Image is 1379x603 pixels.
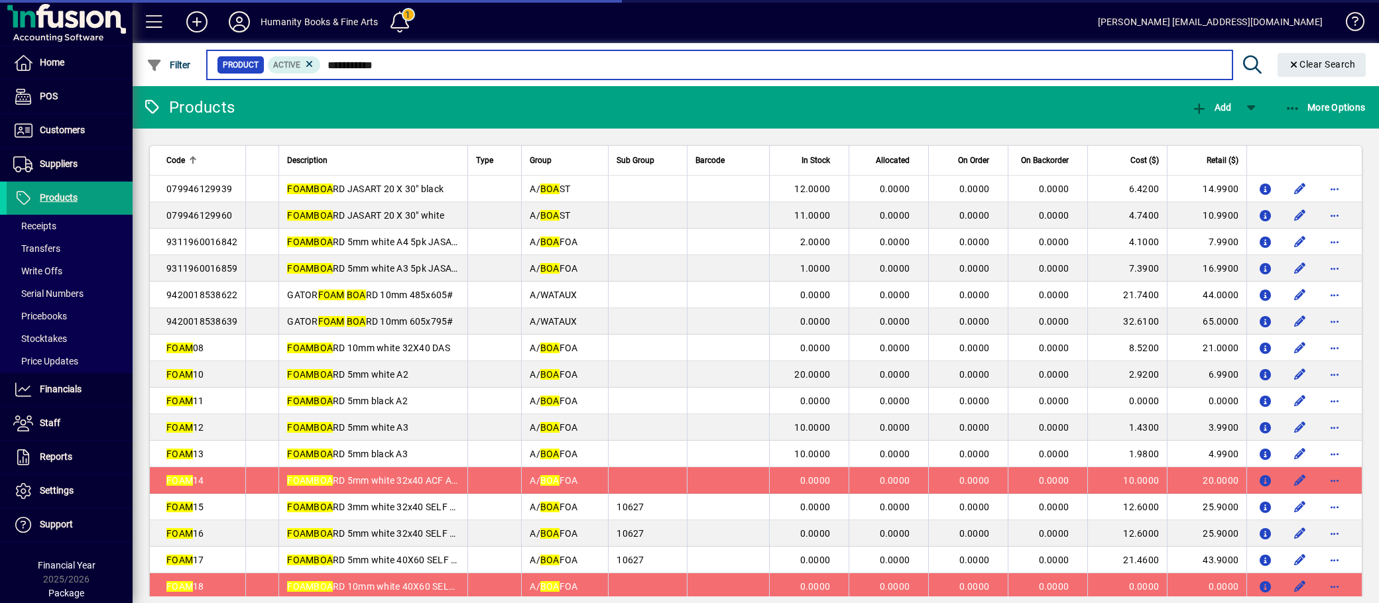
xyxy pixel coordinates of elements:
span: 0.0000 [959,210,990,221]
span: 0.0000 [1039,184,1069,194]
em: BOA [540,449,560,459]
span: 079946129960 [166,210,232,221]
span: 0.0000 [959,502,990,512]
em: BOA [540,528,560,539]
span: Retail ($) [1207,153,1238,168]
span: 16 [166,528,204,539]
button: Add [176,10,218,34]
span: 0.0000 [880,475,910,486]
em: BOA [347,316,366,327]
span: 11.0000 [794,210,830,221]
button: More options [1324,496,1345,518]
a: Serial Numbers [7,282,133,305]
span: RD 5mm white 32x40 SELF ADHESIVE [287,528,494,539]
td: 1.9800 [1087,441,1167,467]
span: 0.0000 [959,369,990,380]
span: Add [1191,102,1231,113]
td: 1.4300 [1087,414,1167,441]
span: 0.0000 [1039,369,1069,380]
td: 21.0000 [1167,335,1246,361]
a: Support [7,508,133,541]
span: 13 [166,449,204,459]
em: FOAM [287,555,314,565]
button: Edit [1289,549,1311,571]
em: BOA [314,184,333,194]
span: Staff [40,417,60,428]
span: POS [40,91,58,101]
em: FOAM [287,396,314,406]
button: Edit [1289,231,1311,252]
em: BOA [540,422,560,433]
button: More options [1324,258,1345,279]
div: Code [166,153,237,168]
span: A/ FOA [530,502,577,512]
span: 20.0000 [794,369,830,380]
span: 1.0000 [800,263,831,274]
a: Staff [7,407,133,440]
span: 14 [166,475,204,486]
button: More Options [1282,95,1369,119]
span: Sub Group [617,153,654,168]
button: Edit [1289,390,1311,411]
span: 0.0000 [959,475,990,486]
td: 0.0000 [1167,388,1246,414]
em: BOA [314,475,333,486]
a: Reports [7,441,133,474]
em: FOAM [166,449,193,459]
span: A/WATAUX [530,290,577,300]
button: More options [1324,549,1345,571]
span: Clear Search [1288,59,1356,70]
span: Financials [40,384,82,394]
div: On Backorder [1016,153,1081,168]
em: FOAM [166,475,193,486]
span: Pricebooks [13,311,67,321]
span: 0.0000 [1039,263,1069,274]
span: A/ FOA [530,343,577,353]
td: 21.4600 [1087,547,1167,573]
button: Edit [1289,337,1311,358]
span: 0.0000 [800,502,831,512]
span: 9420018538639 [166,316,237,327]
span: 18 [166,581,204,592]
button: More options [1324,470,1345,491]
span: 10.0000 [794,449,830,459]
span: 0.0000 [1039,422,1069,433]
span: Home [40,57,64,68]
span: RD 10mm white 32X40 DAS [287,343,450,353]
span: A/ FOA [530,475,577,486]
span: 0.0000 [800,528,831,539]
td: 25.9000 [1167,520,1246,547]
span: RD 5mm black A3 [287,449,408,459]
span: 0.0000 [880,316,910,327]
span: A/ FOA [530,555,577,565]
em: FOAM [166,343,193,353]
td: 0.0000 [1167,573,1246,600]
span: Barcode [695,153,725,168]
span: 0.0000 [1039,316,1069,327]
mat-chip: Activation Status: Active [268,56,321,74]
span: 10627 [617,528,644,539]
td: 14.9900 [1167,176,1246,202]
span: 0.0000 [880,290,910,300]
span: 0.0000 [1039,290,1069,300]
span: RD 5mm white A2 [287,369,408,380]
span: 0.0000 [800,290,831,300]
a: Receipts [7,215,133,237]
span: 08 [166,343,204,353]
span: 0.0000 [880,449,910,459]
span: RD 3mm white 32x40 SELF ADHESIVE [287,502,494,512]
td: 43.9000 [1167,547,1246,573]
span: Description [287,153,328,168]
span: 0.0000 [959,396,990,406]
em: BOA [347,290,366,300]
span: 0.0000 [880,528,910,539]
em: FOAM [166,555,193,565]
span: Financial Year [38,560,95,571]
span: 0.0000 [1039,343,1069,353]
td: 12.6000 [1087,520,1167,547]
em: FOAM [166,369,193,380]
span: 0.0000 [880,343,910,353]
td: 16.9900 [1167,255,1246,282]
span: Filter [147,60,191,70]
span: Suppliers [40,158,78,169]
